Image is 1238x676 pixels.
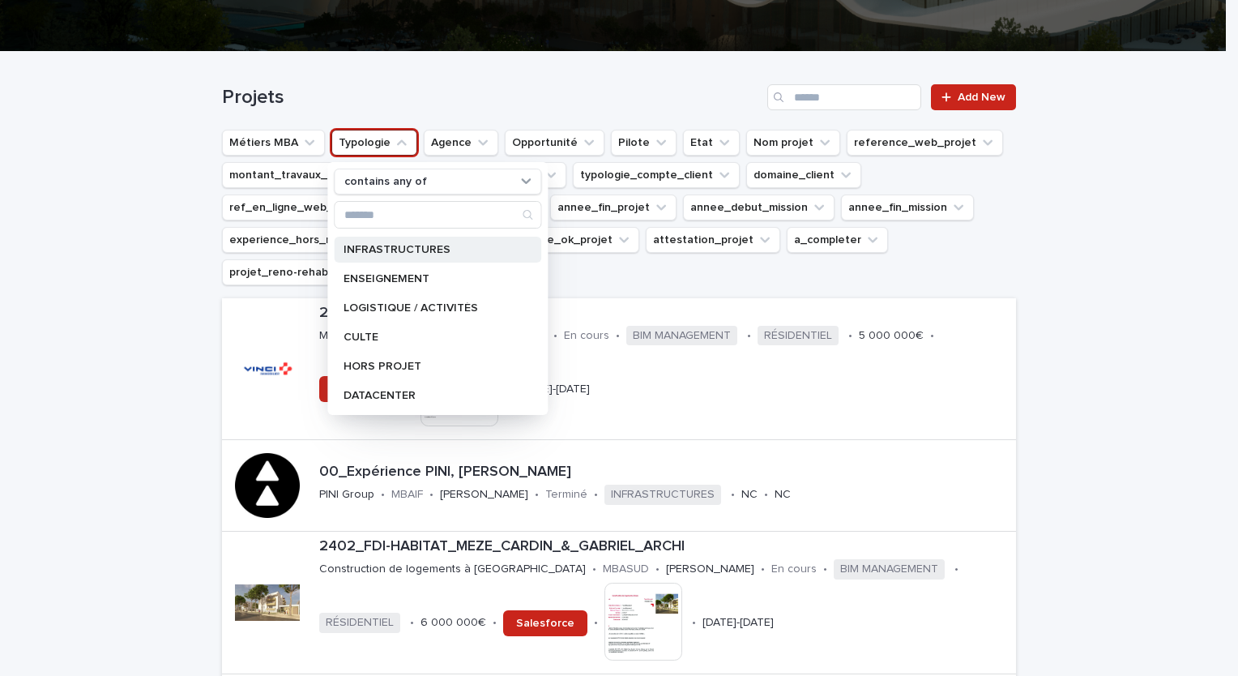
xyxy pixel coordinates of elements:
[344,244,515,255] p: INFRASTRUCTURES
[222,259,355,285] button: projet_reno-rehab
[319,563,586,576] p: Construction de logements à [GEOGRAPHIC_DATA]
[222,532,1016,674] a: 2402_FDI-HABITAT_MEZE_CARDIN_&_GABRIEL_ARCHIConstruction de logements à [GEOGRAPHIC_DATA]•MBASUD•...
[334,201,541,229] div: Search
[666,563,754,576] p: [PERSON_NAME]
[222,130,325,156] button: Métiers MBA
[319,305,1010,323] p: 2304_VINCI IMMO_MERCIALYS
[741,488,758,502] p: NC
[834,559,945,580] span: BIM MANAGEMENT
[646,227,780,253] button: attestation_projet
[391,488,423,502] p: MBAIF
[775,488,791,502] p: NC
[731,488,735,502] p: •
[420,616,486,630] p: 6 000 000€
[381,488,385,502] p: •
[331,130,417,156] button: Typologie
[516,618,574,629] span: Salesforce
[553,329,557,343] p: •
[594,488,598,502] p: •
[222,86,761,109] h1: Projets
[787,227,888,253] button: a_completer
[573,162,740,188] button: typologie_compte_client
[564,329,609,343] p: En cours
[222,440,1016,532] a: 00_Expérience PINI, [PERSON_NAME]PINI Group•MBAIF•[PERSON_NAME]•Terminé•INFRASTRUCTURES•NC•NC
[424,130,498,156] button: Agence
[823,563,827,576] p: •
[848,329,852,343] p: •
[683,195,835,220] button: annee_debut_mission
[550,195,677,220] button: annee_fin_projet
[931,84,1016,110] a: Add New
[440,488,528,502] p: [PERSON_NAME]
[747,329,751,343] p: •
[429,488,433,502] p: •
[603,563,649,576] p: MBASUD
[626,326,737,346] span: BIM MANAGEMENT
[841,195,974,220] button: annee_fin_mission
[335,202,540,228] input: Search
[847,130,1003,156] button: reference_web_projet
[771,563,817,576] p: En cours
[319,329,378,343] p: MERCIALYS
[767,84,921,110] input: Search
[344,361,515,372] p: HORS PROJET
[503,610,587,636] a: Salesforce
[344,390,515,401] p: DATACENTER
[493,616,497,630] p: •
[683,130,740,156] button: Etat
[344,273,515,285] p: ENSEIGNEMENT
[319,376,403,402] a: Salesforce
[761,563,765,576] p: •
[611,130,677,156] button: Pilote
[758,326,839,346] span: RÉSIDENTIEL
[594,616,598,630] p: •
[545,488,587,502] p: Terminé
[702,616,774,630] p: [DATE]-[DATE]
[958,92,1005,103] span: Add New
[319,613,400,633] span: RÉSIDENTIEL
[859,329,924,343] p: 5 000 000€
[319,538,1010,556] p: 2402_FDI-HABITAT_MEZE_CARDIN_&_GABRIEL_ARCHI
[344,332,515,343] p: CULTE
[319,488,374,502] p: PINI Group
[746,162,861,188] button: domaine_client
[616,329,620,343] p: •
[505,130,604,156] button: Opportunité
[604,485,721,505] span: INFRASTRUCTURES
[930,329,934,343] p: •
[692,616,696,630] p: •
[746,130,840,156] button: Nom projet
[222,162,430,188] button: montant_travaux_arrondi_projet
[493,227,639,253] button: reference_ok_projet
[519,383,590,396] p: [DATE]-[DATE]
[410,616,414,630] p: •
[344,175,427,189] p: contains any of
[344,302,515,314] p: LOGISTIQUE / ACTIVITÉS
[222,298,1016,440] a: 2304_VINCI IMMO_MERCIALYSMERCIALYS•MBASUD•[PERSON_NAME]•En cours•BIM MANAGEMENT•RÉSIDENTIEL•5 000...
[655,563,660,576] p: •
[954,563,958,576] p: •
[222,227,374,253] button: experience_hors_mba
[535,488,539,502] p: •
[319,464,1010,481] p: 00_Expérience PINI, [PERSON_NAME]
[764,488,768,502] p: •
[222,195,392,220] button: ref_en_ligne_web_projet
[592,563,596,576] p: •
